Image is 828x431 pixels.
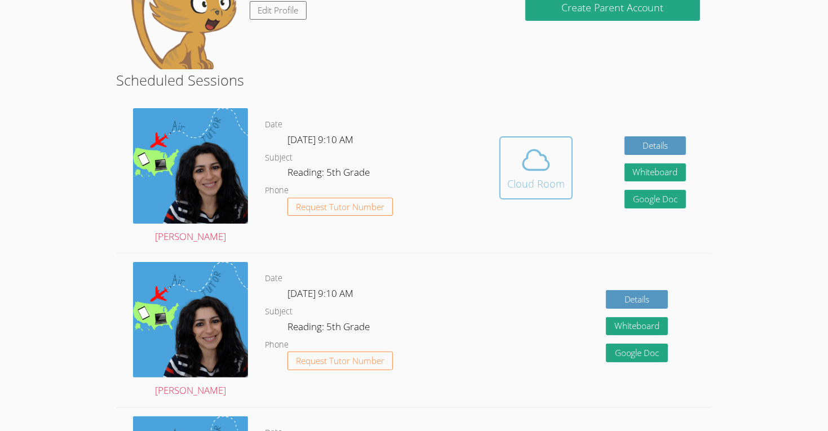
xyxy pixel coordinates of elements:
[133,262,248,398] a: [PERSON_NAME]
[606,344,668,362] a: Google Doc
[265,151,293,165] dt: Subject
[287,133,353,146] span: [DATE] 9:10 AM
[116,69,712,91] h2: Scheduled Sessions
[499,136,573,199] button: Cloud Room
[606,290,668,309] a: Details
[287,198,393,216] button: Request Tutor Number
[296,357,384,365] span: Request Tutor Number
[265,338,289,352] dt: Phone
[133,108,248,245] a: [PERSON_NAME]
[625,190,687,208] a: Google Doc
[265,272,282,286] dt: Date
[287,352,393,370] button: Request Tutor Number
[287,287,353,300] span: [DATE] 9:10 AM
[625,136,687,155] a: Details
[133,108,248,223] img: air%20tutor%20avatar.png
[507,176,565,192] div: Cloud Room
[625,163,687,182] button: Whiteboard
[133,262,248,377] img: air%20tutor%20avatar.png
[606,317,668,336] button: Whiteboard
[287,319,372,338] dd: Reading: 5th Grade
[250,1,307,20] a: Edit Profile
[265,118,282,132] dt: Date
[287,165,372,184] dd: Reading: 5th Grade
[265,184,289,198] dt: Phone
[296,203,384,211] span: Request Tutor Number
[265,305,293,319] dt: Subject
